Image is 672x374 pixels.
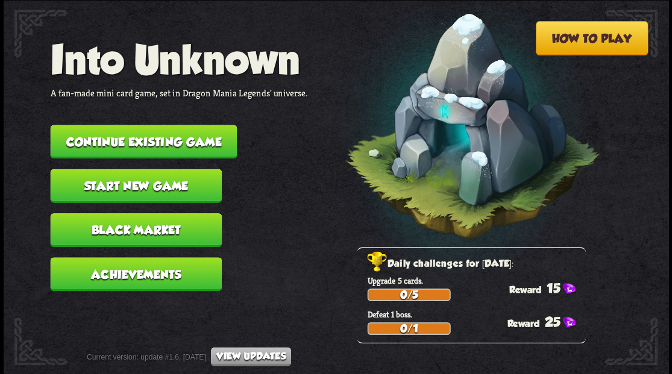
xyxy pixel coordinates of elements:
div: 0/5 [368,289,450,299]
p: Defeat 1 boss. [367,308,585,319]
img: Golden_Trophy_Icon.png [367,251,387,272]
button: Start new game [50,169,222,202]
button: How to play [535,21,648,55]
h1: Into Unknown [50,36,307,81]
button: Black Market [50,213,222,247]
div: Current version: update #1.6, [DATE] [87,347,291,366]
div: 25 [507,314,585,329]
button: View updates [211,347,291,366]
button: Achievements [50,257,222,291]
h2: Daily challenges for [DATE]: [367,255,585,272]
button: Continue existing game [50,125,237,158]
div: 0/1 [368,323,450,333]
div: 15 [509,280,586,295]
p: Upgrade 5 cards. [367,275,585,285]
p: A fan-made mini card game, set in Dragon Mania Legends' universe. [50,87,307,99]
